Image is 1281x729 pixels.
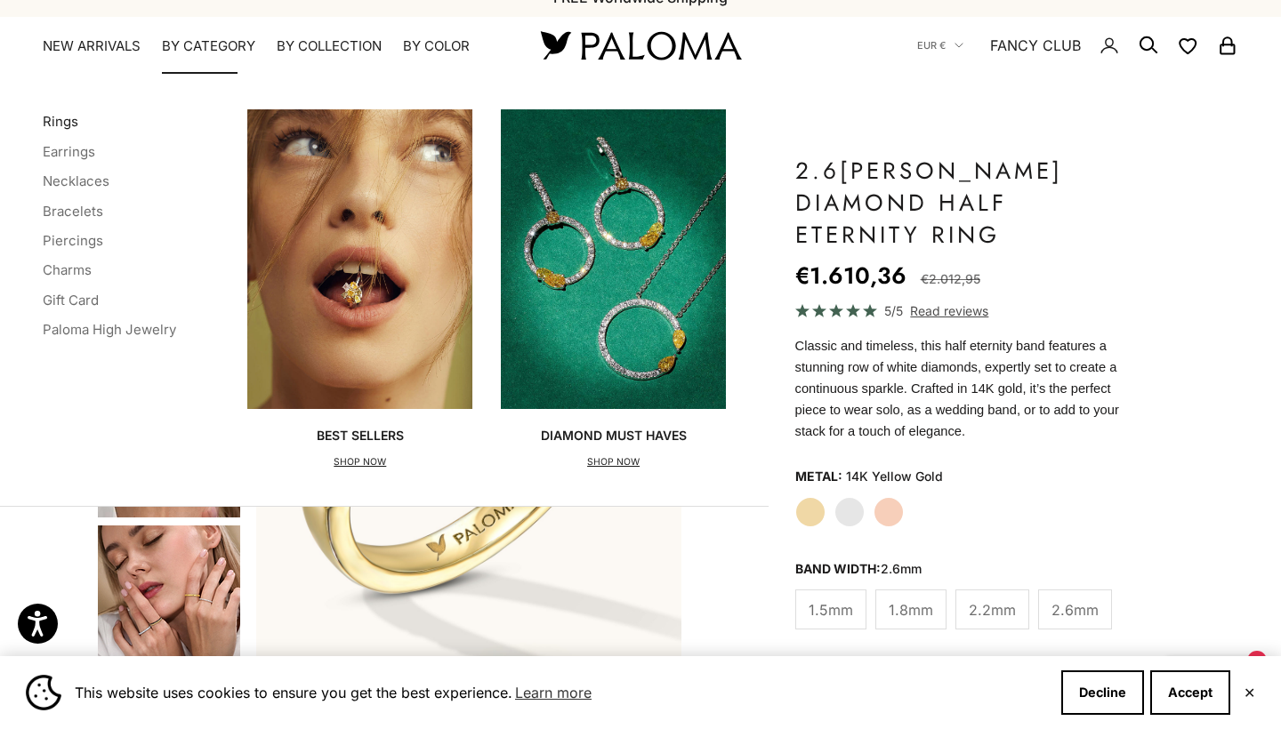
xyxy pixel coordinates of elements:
nav: Primary navigation [43,37,498,55]
a: FANCY CLUB [990,34,1081,57]
summary: By Category [162,37,255,55]
button: Decline [1061,670,1144,715]
variant-option-value: 2.6mm [881,561,922,576]
summary: By Color [403,37,470,55]
button: EUR € [917,37,963,53]
img: Cookie banner [26,675,61,710]
span: This website uses cookies to ensure you get the best experience. [75,679,1047,706]
a: 5/5 Read reviews [795,300,1140,321]
p: Best Sellers [317,427,404,445]
a: Gift Card [43,292,99,308]
p: SHOP NOW [317,453,404,471]
a: Piercings [43,232,103,249]
span: 1.8mm [889,598,933,621]
sale-price: €1.610,36 [795,258,906,293]
span: 5/5 [884,300,903,321]
button: Close [1244,687,1255,698]
compare-at-price: €2.012,95 [921,268,980,290]
a: Paloma High Jewelry [43,321,176,338]
span: 2.2mm [969,598,1016,621]
a: Charms [43,261,92,278]
a: Diamond Must HavesSHOP NOW [501,109,726,470]
img: #YellowGold #WhiteGold #RoseGold [98,525,240,701]
a: Rings [43,113,78,130]
span: Read reviews [910,300,988,321]
span: 2.6mm [1051,598,1099,621]
button: Accept [1150,670,1230,715]
span: EUR € [917,37,946,53]
span: 1.5mm [809,598,853,621]
a: Best SellersSHOP NOW [247,109,472,470]
variant-option-value: 14K Yellow Gold [846,463,943,490]
p: Diamond Must Haves [541,427,687,445]
a: Learn more [512,679,594,706]
a: Earrings [43,143,95,160]
a: NEW ARRIVALS [43,37,141,55]
a: Necklaces [43,172,109,189]
span: Classic and timeless, this half eternity band features a stunning row of white diamonds, expertly... [795,339,1119,438]
nav: Secondary navigation [917,17,1238,74]
a: Bracelets [43,203,103,220]
button: Go to item 5 [96,524,242,703]
h1: 2.6[PERSON_NAME] Diamond Half Eternity Ring [795,155,1140,251]
legend: Band Width: [795,556,922,582]
legend: Metal: [795,463,842,490]
summary: By Collection [277,37,382,55]
p: SHOP NOW [541,453,687,471]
